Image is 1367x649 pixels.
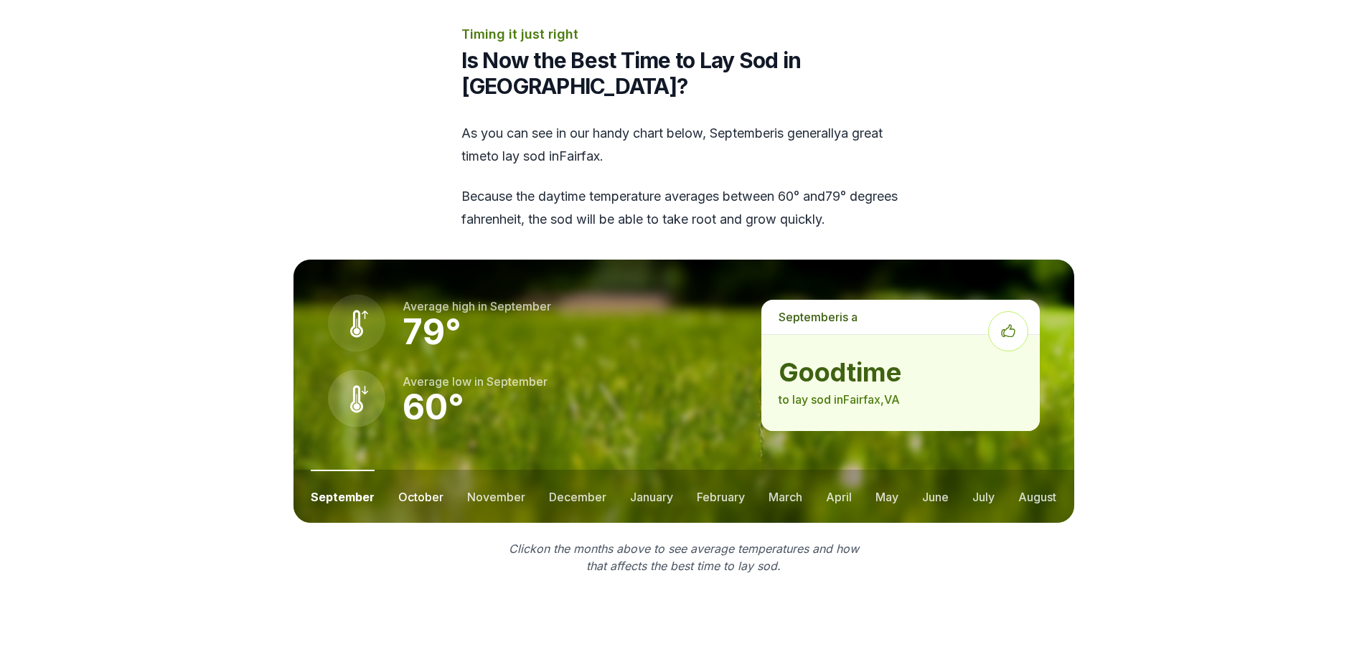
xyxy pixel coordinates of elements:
button: june [922,470,949,523]
span: september [490,299,551,313]
button: january [630,470,673,523]
button: march [769,470,802,523]
button: april [826,470,852,523]
div: As you can see in our handy chart below, is generally a great time to lay sod in Fairfax . [461,122,906,231]
p: to lay sod in Fairfax , VA [779,391,1022,408]
p: Click on the months above to see average temperatures and how that affects the best time to lay sod. [500,540,868,574]
p: Timing it just right [461,24,906,44]
button: october [398,470,443,523]
p: Average low in [403,373,548,390]
h2: Is Now the Best Time to Lay Sod in [GEOGRAPHIC_DATA]? [461,47,906,99]
button: may [875,470,898,523]
p: is a [761,300,1039,334]
span: september [779,310,840,324]
button: july [972,470,995,523]
button: december [549,470,606,523]
button: february [697,470,745,523]
p: Average high in [403,298,551,315]
button: november [467,470,525,523]
span: september [487,374,548,389]
button: september [311,470,375,523]
button: august [1018,470,1056,523]
strong: good time [779,358,1022,387]
strong: 60 ° [403,386,464,428]
p: Because the daytime temperature averages between 60 ° and 79 ° degrees fahrenheit, the sod will b... [461,185,906,231]
strong: 79 ° [403,311,461,353]
span: september [710,125,774,141]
